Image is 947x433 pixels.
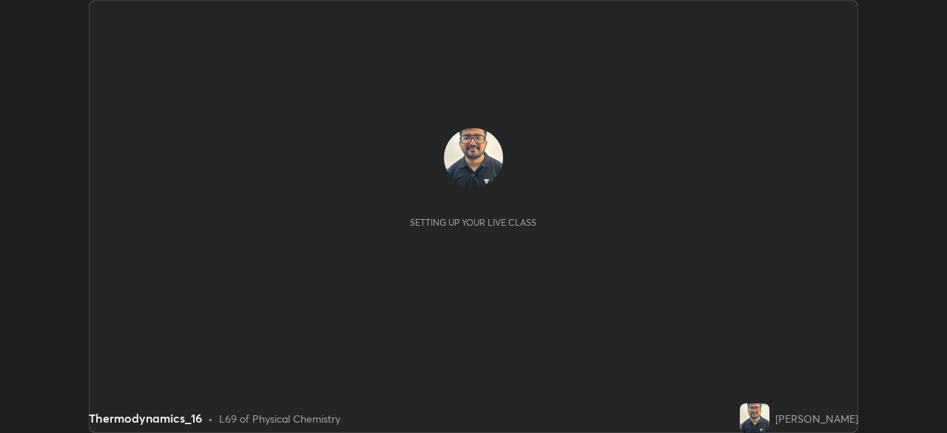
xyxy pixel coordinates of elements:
[740,403,769,433] img: 8aca7005bdf34aeda6799b687e6e9637.jpg
[775,411,858,426] div: [PERSON_NAME]
[410,217,536,228] div: Setting up your live class
[208,411,213,426] div: •
[444,128,503,187] img: 8aca7005bdf34aeda6799b687e6e9637.jpg
[89,409,202,427] div: Thermodynamics_16
[219,411,340,426] div: L69 of Physical Chemistry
